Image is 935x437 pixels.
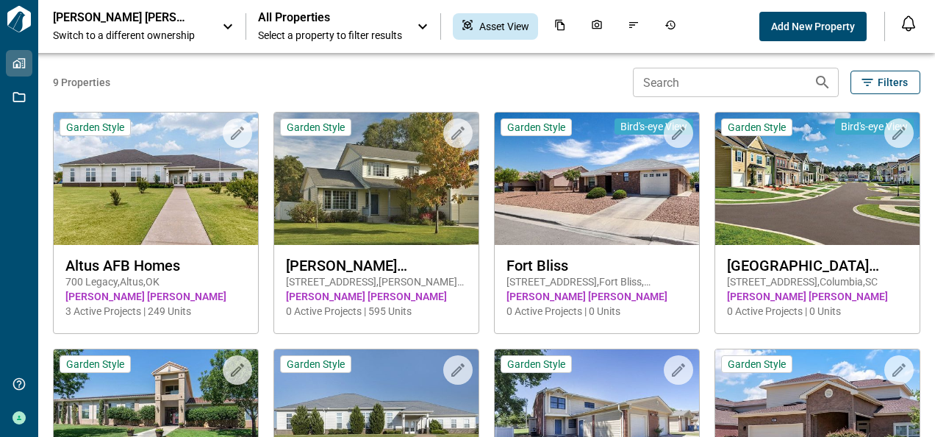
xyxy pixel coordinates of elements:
[850,71,920,94] button: Filters
[771,19,855,34] span: Add New Property
[506,274,687,289] span: [STREET_ADDRESS] , Fort Bliss , [GEOGRAPHIC_DATA]
[841,120,908,133] span: Bird's-eye View
[656,13,685,40] div: Job History
[65,257,246,274] span: Altus AFB Homes
[507,358,565,371] span: Garden Style
[53,28,207,43] span: Switch to a different ownership
[506,289,687,304] span: [PERSON_NAME] [PERSON_NAME]
[808,68,837,97] button: Search properties
[506,257,687,274] span: Fort Bliss
[258,10,402,25] span: All Properties
[727,274,908,289] span: [STREET_ADDRESS] , Columbia , SC
[495,113,699,245] img: property-asset
[286,304,467,319] span: 0 Active Projects | 595 Units
[258,28,402,43] span: Select a property to filter results
[66,358,124,371] span: Garden Style
[620,120,687,133] span: Bird's-eye View
[286,274,467,289] span: [STREET_ADDRESS] , [PERSON_NAME][GEOGRAPHIC_DATA] , WA
[727,257,908,274] span: [GEOGRAPHIC_DATA][PERSON_NAME]
[728,121,786,134] span: Garden Style
[582,13,612,40] div: Photos
[287,358,345,371] span: Garden Style
[727,304,908,319] span: 0 Active Projects | 0 Units
[715,113,920,245] img: property-asset
[274,113,479,245] img: property-asset
[728,358,786,371] span: Garden Style
[66,121,124,134] span: Garden Style
[54,113,258,245] img: property-asset
[65,274,246,289] span: 700 Legacy , Altus , OK
[619,13,648,40] div: Issues & Info
[53,10,185,25] p: [PERSON_NAME] [PERSON_NAME]
[727,289,908,304] span: [PERSON_NAME] [PERSON_NAME]
[286,289,467,304] span: [PERSON_NAME] [PERSON_NAME]
[759,12,867,41] button: Add New Property
[286,257,467,274] span: [PERSON_NAME][GEOGRAPHIC_DATA]
[65,304,246,319] span: 3 Active Projects | 249 Units
[878,75,908,90] span: Filters
[897,12,920,35] button: Open notification feed
[479,19,529,34] span: Asset View
[545,13,575,40] div: Documents
[65,289,246,304] span: [PERSON_NAME] [PERSON_NAME]
[506,304,687,319] span: 0 Active Projects | 0 Units
[53,75,627,90] span: 9 Properties
[453,13,538,40] div: Asset View
[287,121,345,134] span: Garden Style
[507,121,565,134] span: Garden Style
